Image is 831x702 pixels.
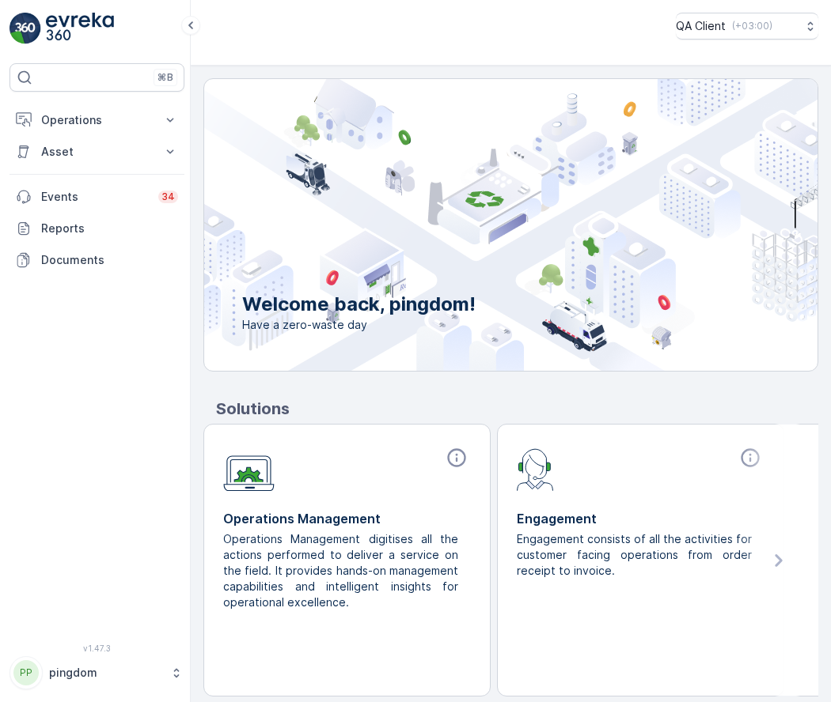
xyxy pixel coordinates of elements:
p: Operations Management digitises all the actions performed to deliver a service on the field. It p... [223,531,458,610]
p: Events [41,189,149,205]
img: logo [9,13,41,44]
p: 34 [161,191,175,203]
p: Asset [41,144,153,160]
span: v 1.47.3 [9,643,184,653]
p: Documents [41,252,178,268]
p: Solutions [216,397,818,421]
a: Events34 [9,181,184,213]
p: ⌘B [157,71,173,84]
button: Operations [9,104,184,136]
button: Asset [9,136,184,168]
div: PP [13,660,39,685]
img: module-icon [223,447,275,492]
p: Operations Management [223,509,471,528]
p: Operations [41,112,153,128]
p: Reports [41,221,178,236]
p: QA Client [676,18,726,34]
button: QA Client(+03:00) [676,13,818,40]
p: Engagement consists of all the activities for customer facing operations from order receipt to in... [517,531,752,579]
img: logo_light-DOdMpM7g.png [46,13,114,44]
button: PPpingdom [9,656,184,689]
p: ( +03:00 ) [732,20,772,32]
p: Welcome back, pingdom! [242,292,476,317]
p: pingdom [49,665,162,681]
a: Documents [9,244,184,276]
img: city illustration [133,79,818,371]
a: Reports [9,213,184,244]
img: module-icon [517,447,554,491]
p: Engagement [517,509,765,528]
span: Have a zero-waste day [242,317,476,333]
